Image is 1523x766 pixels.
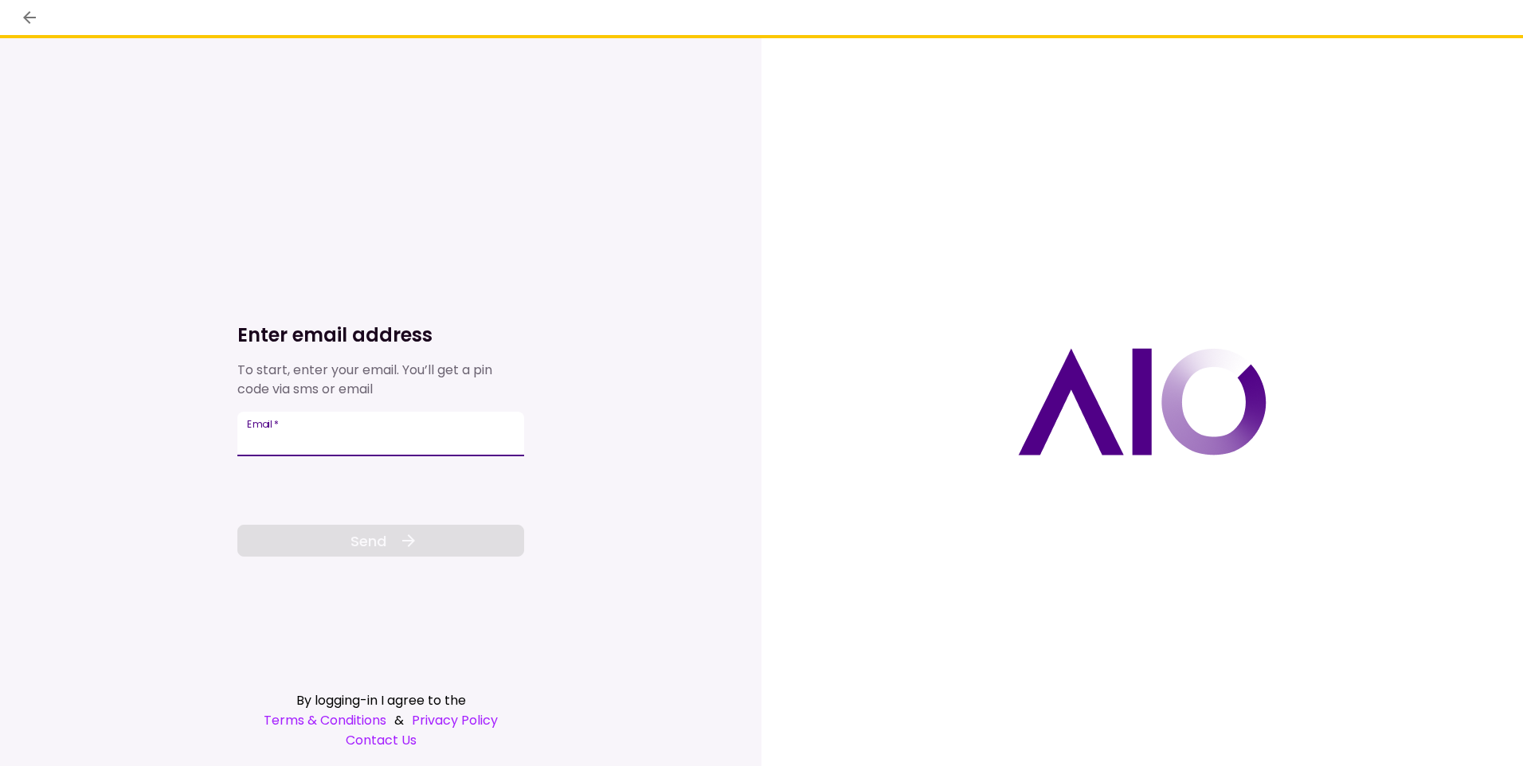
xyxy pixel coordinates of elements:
[247,417,279,431] label: Email
[237,730,524,750] a: Contact Us
[264,710,386,730] a: Terms & Conditions
[237,322,524,348] h1: Enter email address
[16,4,43,31] button: back
[412,710,498,730] a: Privacy Policy
[237,690,524,710] div: By logging-in I agree to the
[237,361,524,399] div: To start, enter your email. You’ll get a pin code via sms or email
[237,710,524,730] div: &
[1018,348,1267,455] img: AIO logo
[350,530,386,552] span: Send
[237,525,524,557] button: Send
